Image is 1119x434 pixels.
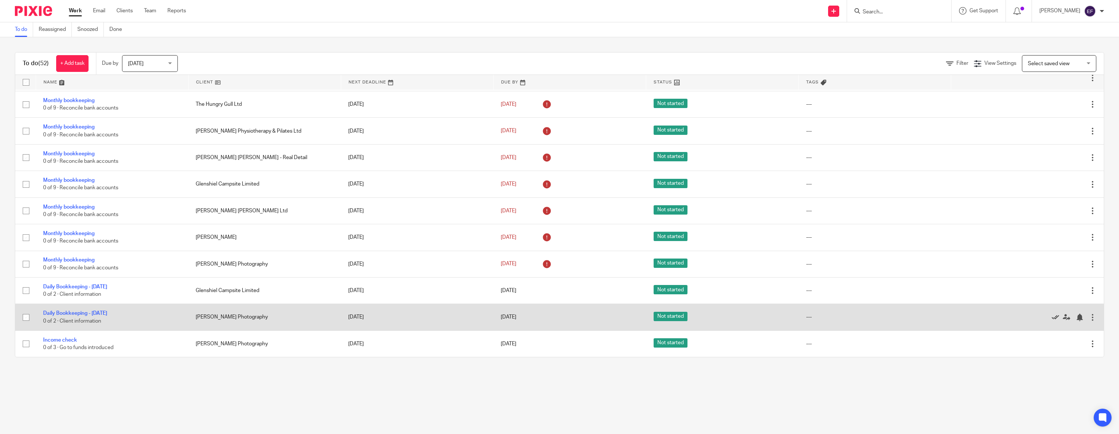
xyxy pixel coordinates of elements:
[43,205,94,210] a: Monthly bookkeeping
[501,102,516,107] span: [DATE]
[43,231,94,236] a: Monthly bookkeeping
[501,262,516,267] span: [DATE]
[654,285,687,294] span: Not started
[38,60,49,66] span: (52)
[43,311,107,316] a: Daily Bookkeeping - [DATE]
[116,7,133,15] a: Clients
[654,99,687,108] span: Not started
[654,338,687,348] span: Not started
[806,340,944,348] div: ---
[862,9,929,16] input: Search
[43,151,94,156] a: Monthly bookkeeping
[501,181,516,187] span: [DATE]
[501,208,516,213] span: [DATE]
[806,101,944,108] div: ---
[109,22,128,37] a: Done
[188,278,341,304] td: Glenshiel Campsite Limited
[806,207,944,215] div: ---
[1052,313,1063,321] a: Mark as done
[77,22,104,37] a: Snoozed
[43,239,118,244] span: 0 of 9 · Reconcile bank accounts
[806,180,944,188] div: ---
[43,319,101,324] span: 0 of 2 · Client information
[806,154,944,161] div: ---
[188,224,341,251] td: [PERSON_NAME]
[654,312,687,321] span: Not started
[188,304,341,330] td: [PERSON_NAME] Photography
[806,313,944,321] div: ---
[969,8,998,13] span: Get Support
[39,22,72,37] a: Reassigned
[806,260,944,268] div: ---
[43,132,118,137] span: 0 of 9 · Reconcile bank accounts
[102,60,118,67] p: Due by
[654,152,687,161] span: Not started
[43,105,118,111] span: 0 of 9 · Reconcile bank accounts
[654,232,687,241] span: Not started
[654,259,687,268] span: Not started
[43,186,118,191] span: 0 of 9 · Reconcile bank accounts
[43,159,118,164] span: 0 of 9 · Reconcile bank accounts
[341,144,493,171] td: [DATE]
[43,284,107,289] a: Daily Bookkeeping - [DATE]
[15,6,52,16] img: Pixie
[956,61,968,66] span: Filter
[23,60,49,67] h1: To do
[984,61,1016,66] span: View Settings
[1039,7,1080,15] p: [PERSON_NAME]
[43,292,101,297] span: 0 of 2 · Client information
[654,179,687,188] span: Not started
[43,345,113,350] span: 0 of 3 · Go to funds introduced
[501,288,516,293] span: [DATE]
[43,257,94,263] a: Monthly bookkeeping
[341,251,493,277] td: [DATE]
[188,91,341,118] td: The Hungry Gull Ltd
[69,7,82,15] a: Work
[144,7,156,15] a: Team
[1028,61,1070,66] span: Select saved view
[43,124,94,130] a: Monthly bookkeeping
[341,304,493,330] td: [DATE]
[93,7,105,15] a: Email
[43,98,94,103] a: Monthly bookkeeping
[341,91,493,118] td: [DATE]
[501,155,516,160] span: [DATE]
[341,278,493,304] td: [DATE]
[188,197,341,224] td: [PERSON_NAME] [PERSON_NAME] Ltd
[806,287,944,294] div: ---
[56,55,89,72] a: + Add task
[654,205,687,215] span: Not started
[188,144,341,171] td: [PERSON_NAME] [PERSON_NAME] - Real Detail
[654,126,687,135] span: Not started
[43,265,118,270] span: 0 of 9 · Reconcile bank accounts
[188,330,341,357] td: [PERSON_NAME] Photography
[501,235,516,240] span: [DATE]
[188,118,341,144] td: [PERSON_NAME] Physiotherapy & Pilates Ltd
[1084,5,1096,17] img: svg%3E
[341,330,493,357] td: [DATE]
[501,341,516,346] span: [DATE]
[341,118,493,144] td: [DATE]
[43,178,94,183] a: Monthly bookkeeping
[188,251,341,277] td: [PERSON_NAME] Photography
[501,315,516,320] span: [DATE]
[341,224,493,251] td: [DATE]
[167,7,186,15] a: Reports
[806,234,944,241] div: ---
[43,338,77,343] a: Income check
[15,22,33,37] a: To do
[806,80,819,84] span: Tags
[341,197,493,224] td: [DATE]
[188,171,341,197] td: Glenshiel Campsite Limited
[43,212,118,217] span: 0 of 9 · Reconcile bank accounts
[341,171,493,197] td: [DATE]
[501,128,516,133] span: [DATE]
[806,127,944,135] div: ---
[128,61,144,66] span: [DATE]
